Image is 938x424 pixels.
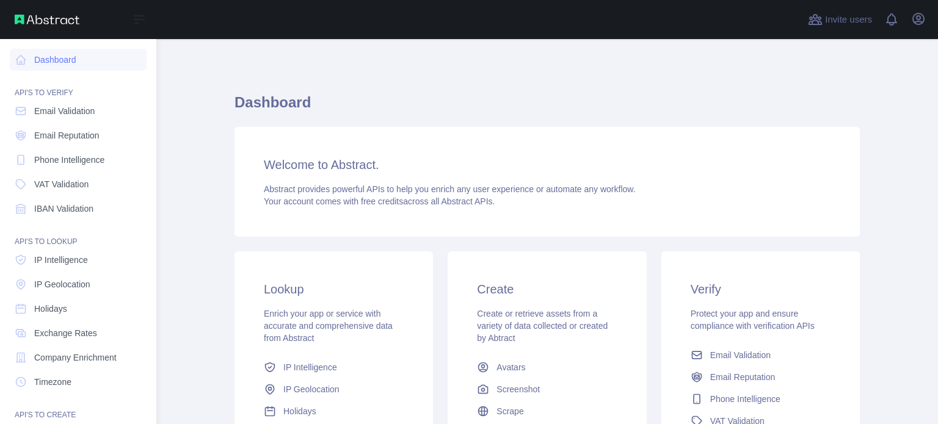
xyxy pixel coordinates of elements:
[361,196,403,206] span: free credits
[691,281,831,298] h3: Verify
[10,222,147,246] div: API'S TO LOOKUP
[10,347,147,368] a: Company Enrichment
[472,356,622,378] a: Avatars
[710,393,780,405] span: Phone Intelligence
[264,281,404,298] h3: Lookup
[825,13,872,27] span: Invite users
[686,366,835,388] a: Email Reputation
[10,395,147,420] div: API'S TO CREATE
[264,156,831,173] h3: Welcome to Abstract.
[691,309,815,331] span: Protect your app and ensure compliance with verification APIs
[264,309,393,343] span: Enrich your app or service with accurate and comprehensive data from Abstract
[10,249,147,271] a: IP Intelligence
[34,178,89,190] span: VAT Validation
[472,378,622,400] a: Screenshot
[496,405,523,417] span: Scrape
[264,184,636,194] span: Abstract provides powerful APIs to help you enrich any user experience or automate any workflow.
[34,303,67,315] span: Holidays
[10,49,147,71] a: Dashboard
[496,361,525,373] span: Avatars
[477,309,608,343] span: Create or retrieve assets from a variety of data collected or created by Abtract
[10,198,147,220] a: IBAN Validation
[496,383,540,395] span: Screenshot
[283,361,337,373] span: IP Intelligence
[10,273,147,295] a: IP Geolocation
[10,322,147,344] a: Exchange Rates
[264,196,495,206] span: Your account comes with across all Abstract APIs.
[34,351,117,364] span: Company Enrichment
[10,371,147,393] a: Timezone
[805,10,874,29] button: Invite users
[10,298,147,320] a: Holidays
[10,124,147,146] a: Email Reputation
[477,281,617,298] h3: Create
[34,154,104,166] span: Phone Intelligence
[34,105,95,117] span: Email Validation
[15,15,79,24] img: Abstract API
[686,344,835,366] a: Email Validation
[10,149,147,171] a: Phone Intelligence
[686,388,835,410] a: Phone Intelligence
[710,371,776,383] span: Email Reputation
[259,356,409,378] a: IP Intelligence
[34,254,88,266] span: IP Intelligence
[34,129,100,142] span: Email Reputation
[259,378,409,400] a: IP Geolocation
[710,349,771,361] span: Email Validation
[234,93,860,122] h1: Dashboard
[283,405,316,417] span: Holidays
[10,73,147,98] div: API'S TO VERIFY
[259,400,409,422] a: Holidays
[34,278,90,290] span: IP Geolocation
[10,100,147,122] a: Email Validation
[34,327,97,339] span: Exchange Rates
[34,203,93,215] span: IBAN Validation
[34,376,71,388] span: Timezone
[472,400,622,422] a: Scrape
[10,173,147,195] a: VAT Validation
[283,383,340,395] span: IP Geolocation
